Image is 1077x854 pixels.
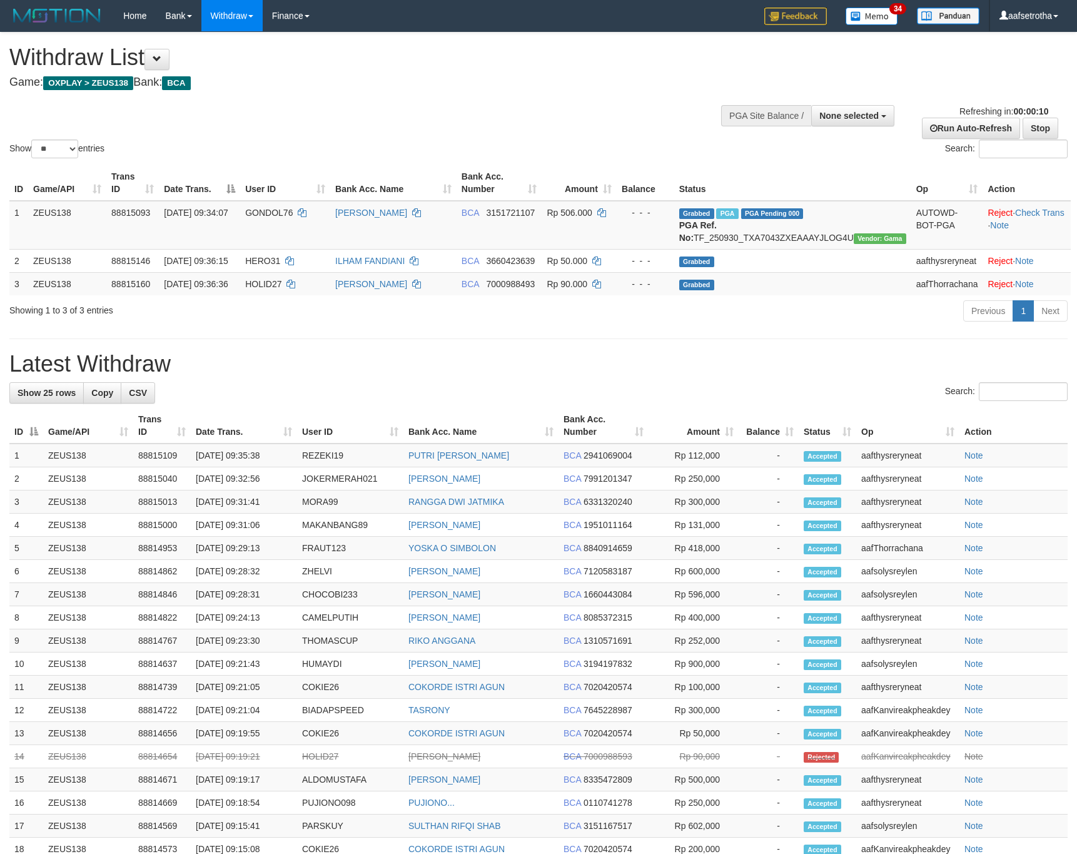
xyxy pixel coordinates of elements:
td: COKIE26 [297,722,403,745]
span: Accepted [804,521,841,531]
a: [PERSON_NAME] [408,520,480,530]
td: 5 [9,537,43,560]
td: [DATE] 09:31:06 [191,514,297,537]
td: MORA99 [297,491,403,514]
span: BCA [564,636,581,646]
span: BCA [462,256,479,266]
td: aafKanvireakpheakdey [856,745,959,768]
td: - [739,606,799,629]
a: 1 [1013,300,1034,322]
td: Rp 600,000 [649,560,739,583]
span: BCA [564,613,581,623]
span: Accepted [804,659,841,670]
td: ZEUS138 [43,560,133,583]
h1: Withdraw List [9,45,705,70]
th: Date Trans.: activate to sort column ascending [191,408,297,444]
td: - [739,699,799,722]
td: BIADAPSPEED [297,699,403,722]
td: - [739,583,799,606]
span: Refreshing in: [959,106,1048,116]
td: 88814862 [133,560,191,583]
a: Note [964,589,983,599]
td: 88814953 [133,537,191,560]
td: ZEUS138 [28,272,106,295]
th: ID [9,165,28,201]
td: [DATE] 09:24:13 [191,606,297,629]
span: HERO31 [245,256,280,266]
span: Rp 50.000 [547,256,587,266]
span: [DATE] 09:34:07 [164,208,228,218]
th: Balance [617,165,674,201]
a: Note [964,728,983,738]
span: Rp 506.000 [547,208,592,218]
td: Rp 418,000 [649,537,739,560]
td: [DATE] 09:28:31 [191,583,297,606]
th: Action [983,165,1071,201]
td: aafsolysreylen [856,653,959,676]
span: Copy 8085372315 to clipboard [584,613,632,623]
span: Copy 2941069004 to clipboard [584,450,632,460]
div: PGA Site Balance / [721,105,811,126]
a: [PERSON_NAME] [408,659,480,669]
td: Rp 300,000 [649,699,739,722]
td: ZEUS138 [43,629,133,653]
img: Button%20Memo.svg [846,8,898,25]
span: Accepted [804,613,841,624]
td: - [739,491,799,514]
th: Game/API: activate to sort column ascending [43,408,133,444]
a: Note [1015,256,1034,266]
a: Note [964,450,983,460]
td: JOKERMERAH021 [297,467,403,491]
th: ID: activate to sort column descending [9,408,43,444]
span: Copy 7000988493 to clipboard [487,279,535,289]
span: Copy 1660443084 to clipboard [584,589,632,599]
td: 10 [9,653,43,676]
td: 12 [9,699,43,722]
a: [PERSON_NAME] [408,566,480,576]
span: Copy 7645228987 to clipboard [584,705,632,715]
a: Note [990,220,1009,230]
td: aafsolysreylen [856,560,959,583]
span: OXPLAY > ZEUS138 [43,76,133,90]
th: Status [674,165,911,201]
span: BCA [564,474,581,484]
th: User ID: activate to sort column ascending [297,408,403,444]
td: ZHELVI [297,560,403,583]
b: PGA Ref. No: [679,220,717,243]
td: COKIE26 [297,676,403,699]
th: Bank Acc. Number: activate to sort column ascending [559,408,649,444]
span: Copy 1310571691 to clipboard [584,636,632,646]
span: Copy 7020420574 to clipboard [584,728,632,738]
td: 88815109 [133,444,191,467]
td: aafthysreryneat [856,629,959,653]
td: ZEUS138 [43,444,133,467]
td: ZEUS138 [43,537,133,560]
span: Accepted [804,636,841,647]
span: 88815160 [111,279,150,289]
span: BCA [564,450,581,460]
td: 15 [9,768,43,791]
a: Note [964,682,983,692]
a: Note [964,659,983,669]
td: ZEUS138 [43,699,133,722]
td: ZEUS138 [43,583,133,606]
td: HUMAYDI [297,653,403,676]
td: 88814846 [133,583,191,606]
span: Show 25 rows [18,388,76,398]
span: Copy 7020420574 to clipboard [584,682,632,692]
td: MAKANBANG89 [297,514,403,537]
td: Rp 131,000 [649,514,739,537]
td: CHOCOBI233 [297,583,403,606]
img: panduan.png [917,8,979,24]
span: BCA [564,659,581,669]
td: aafthysreryneat [856,467,959,491]
a: ILHAM FANDIANI [335,256,405,266]
a: Note [964,613,983,623]
div: - - - [622,206,669,219]
td: Rp 900,000 [649,653,739,676]
th: Bank Acc. Name: activate to sort column ascending [330,165,457,201]
th: Action [959,408,1068,444]
a: [PERSON_NAME] [408,775,480,785]
td: ZEUS138 [43,653,133,676]
span: Copy 7000988593 to clipboard [584,751,632,761]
